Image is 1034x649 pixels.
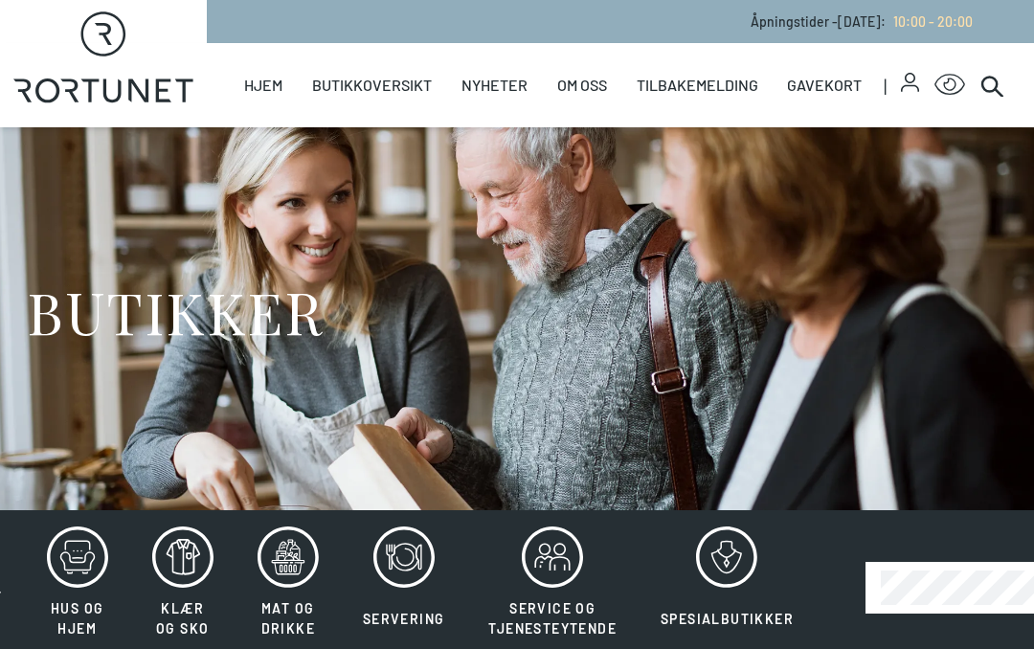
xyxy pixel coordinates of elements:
[886,13,973,30] a: 10:00 - 20:00
[27,276,323,347] h1: BUTIKKER
[461,43,528,127] a: Nyheter
[637,43,758,127] a: Tilbakemelding
[934,70,965,101] button: Open Accessibility Menu
[557,43,607,127] a: Om oss
[661,611,794,627] span: Spesialbutikker
[312,43,432,127] a: Butikkoversikt
[363,611,445,627] span: Servering
[751,11,973,32] p: Åpningstider - [DATE] :
[244,43,282,127] a: Hjem
[884,43,901,127] span: |
[787,43,862,127] a: Gavekort
[488,600,617,637] span: Service og tjenesteytende
[156,600,209,637] span: Klær og sko
[51,600,103,637] span: Hus og hjem
[893,13,973,30] span: 10:00 - 20:00
[261,600,315,637] span: Mat og drikke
